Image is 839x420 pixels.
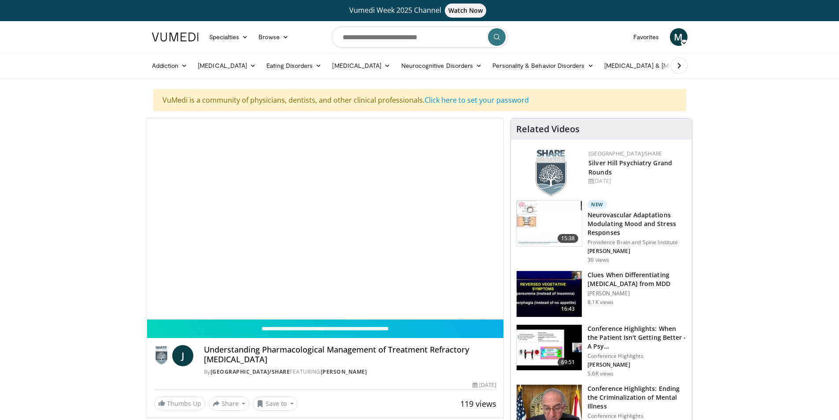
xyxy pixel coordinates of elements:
a: [PERSON_NAME] [321,368,367,375]
a: Favorites [628,28,665,46]
a: Specialties [204,28,254,46]
a: Vumedi Week 2025 ChannelWatch Now [153,4,686,18]
h3: Neurovascular Adaptations Modulating Mood and Stress Responses [588,211,687,237]
div: By FEATURING [204,368,497,376]
p: [PERSON_NAME] [588,361,687,368]
a: Click here to set your password [425,95,529,105]
a: Addiction [147,57,193,74]
span: 15:38 [558,234,579,243]
img: 4562edde-ec7e-4758-8328-0659f7ef333d.150x105_q85_crop-smart_upscale.jpg [517,201,582,246]
span: 119 views [460,398,496,409]
span: 16:43 [558,305,579,313]
a: 69:51 Conference Highlights: When the Patient Isn't Getting Better - A Psy… Conference Highlights... [516,324,687,377]
a: 15:38 New Neurovascular Adaptations Modulating Mood and Stress Responses Providence Brain and Spi... [516,200,687,264]
h3: Clues When Differentiating [MEDICAL_DATA] from MDD [588,271,687,288]
a: [MEDICAL_DATA] [192,57,261,74]
button: Save to [253,397,298,411]
p: 5.6K views [588,370,614,377]
h3: Conference Highlights: Ending the Criminalization of Mental Illness [588,384,687,411]
img: f8aaeb6d-318f-4fcf-bd1d-54ce21f29e87.png.150x105_q85_autocrop_double_scale_upscale_version-0.2.png [536,150,566,196]
a: Silver Hill Psychiatry Grand Rounds [588,159,672,176]
p: Conference Highlights [588,413,687,420]
img: a6520382-d332-4ed3-9891-ee688fa49237.150x105_q85_crop-smart_upscale.jpg [517,271,582,317]
video-js: Video Player [147,119,504,320]
p: 30 views [588,256,609,264]
a: Neurocognitive Disorders [396,57,488,74]
button: Share [209,397,250,411]
a: Eating Disorders [261,57,327,74]
div: [DATE] [473,381,496,389]
div: VuMedi is a community of physicians, dentists, and other clinical professionals. [153,89,686,111]
span: Watch Now [445,4,487,18]
img: 4362ec9e-0993-4580-bfd4-8e18d57e1d49.150x105_q85_crop-smart_upscale.jpg [517,325,582,371]
input: Search topics, interventions [332,26,508,48]
a: 16:43 Clues When Differentiating [MEDICAL_DATA] from MDD [PERSON_NAME] 8.1K views [516,271,687,317]
p: New [588,200,607,209]
p: [PERSON_NAME] [588,290,687,297]
img: Silver Hill Hospital/SHARE [154,345,169,366]
span: 69:51 [558,358,579,367]
a: Browse [253,28,294,46]
p: 8.1K views [588,299,614,306]
p: Providence Brain and Spine Institute [588,239,687,246]
p: [PERSON_NAME] [588,248,687,255]
div: [DATE] [588,177,685,185]
a: Thumbs Up [154,397,205,410]
a: [GEOGRAPHIC_DATA]/SHARE [588,150,662,157]
a: [GEOGRAPHIC_DATA]/SHARE [211,368,290,375]
a: [MEDICAL_DATA] [327,57,395,74]
img: VuMedi Logo [152,33,199,41]
h3: Conference Highlights: When the Patient Isn't Getting Better - A Psy… [588,324,687,351]
a: [MEDICAL_DATA] & [MEDICAL_DATA] [599,57,725,74]
h4: Related Videos [516,124,580,134]
a: Personality & Behavior Disorders [487,57,599,74]
p: Conference Highlights [588,353,687,360]
h4: Understanding Pharmacological Management of Treatment Refractory [MEDICAL_DATA] [204,345,497,364]
a: M [670,28,687,46]
a: J [172,345,193,366]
